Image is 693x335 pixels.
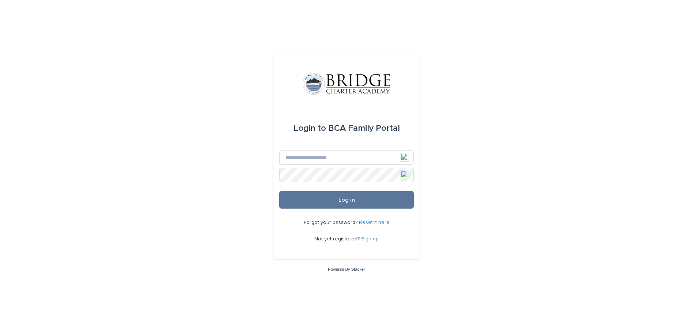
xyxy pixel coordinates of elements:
[294,118,400,138] div: BCA Family Portal
[361,236,379,241] a: Sign up
[304,220,359,225] span: Forgot your password?
[303,73,390,95] img: V1C1m3IdTEidaUdm9Hs0
[401,171,409,179] img: npw-badge-icon-locked.svg
[314,236,361,241] span: Not yet registered?
[359,220,390,225] a: Reset it here
[401,153,409,162] img: npw-badge-icon-locked.svg
[279,191,414,209] button: Log in
[338,197,355,203] span: Log in
[328,267,365,271] a: Powered By Stacker
[294,124,326,133] span: Login to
